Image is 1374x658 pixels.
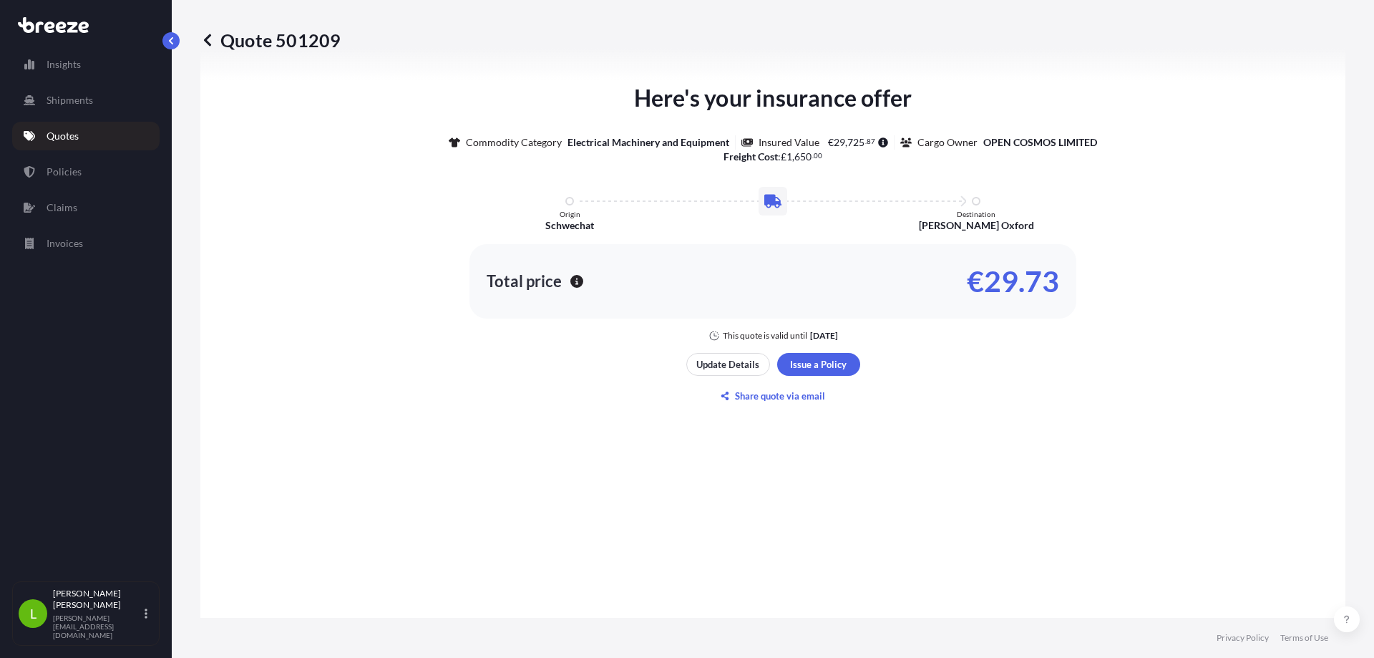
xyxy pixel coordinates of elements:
p: Schwechat [545,218,594,233]
span: £ [781,152,786,162]
span: L [30,606,36,621]
span: , [792,152,794,162]
p: Claims [47,200,77,215]
p: Insured Value [759,135,819,150]
span: 725 [847,137,864,147]
p: Destination [957,210,995,218]
p: [PERSON_NAME][EMAIL_ADDRESS][DOMAIN_NAME] [53,614,142,639]
span: 87 [867,139,875,144]
p: This quote is valid until [723,330,807,342]
p: Quote 501209 [200,29,341,52]
p: Invoices [47,236,83,251]
span: 29 [834,137,845,147]
span: 650 [794,152,812,162]
span: € [828,137,834,147]
a: Terms of Use [1280,632,1328,644]
p: Policies [47,165,82,179]
span: . [812,153,814,158]
a: Claims [12,193,160,222]
p: : [723,150,823,164]
a: Policies [12,158,160,186]
p: Commodity Category [466,135,562,150]
button: Update Details [686,353,770,376]
p: €29.73 [967,270,1059,293]
p: Issue a Policy [790,357,847,372]
button: Share quote via email [686,384,860,407]
span: 00 [814,153,822,158]
a: Insights [12,50,160,79]
p: Total price [487,274,562,289]
p: OPEN COSMOS LIMITED [983,135,1097,150]
p: Shipments [47,93,93,107]
p: Share quote via email [735,389,825,403]
span: 1 [786,152,792,162]
p: Insights [47,57,81,72]
p: [PERSON_NAME] Oxford [919,218,1034,233]
p: [PERSON_NAME] [PERSON_NAME] [53,588,142,611]
p: Here's your insurance offer [634,81,912,115]
p: Origin [560,210,580,218]
p: Update Details [696,357,759,372]
span: , [845,137,847,147]
button: Issue a Policy [777,353,860,376]
p: Electrical Machinery and Equipment [567,135,729,150]
p: Quotes [47,129,79,143]
span: . [865,139,867,144]
p: Cargo Owner [917,135,978,150]
a: Quotes [12,122,160,150]
a: Invoices [12,229,160,258]
a: Privacy Policy [1217,632,1269,644]
p: [DATE] [810,330,838,342]
b: Freight Cost [723,150,778,163]
a: Shipments [12,86,160,115]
